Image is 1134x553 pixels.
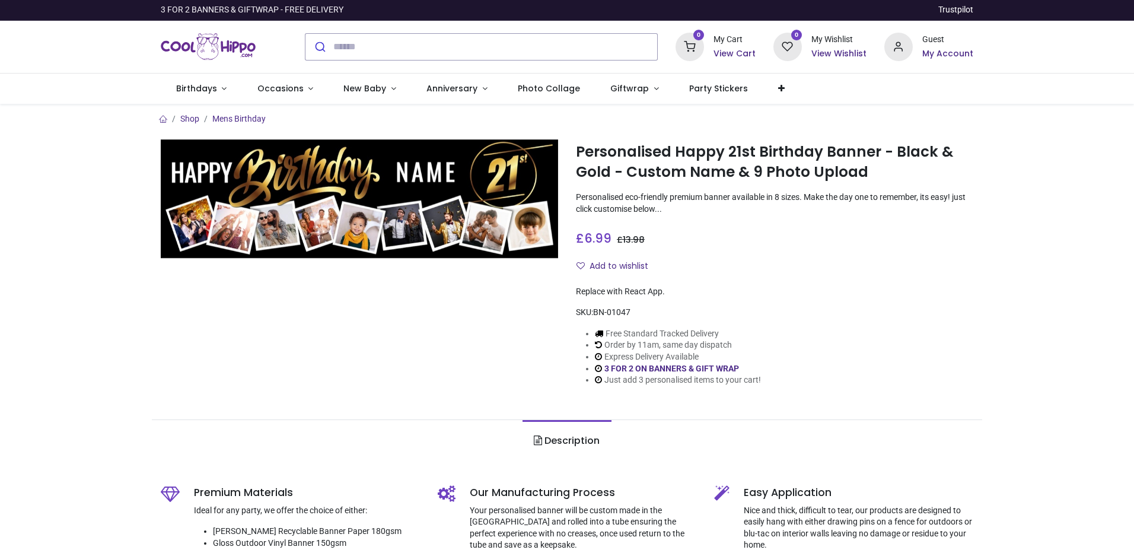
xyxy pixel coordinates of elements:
button: Add to wishlistAdd to wishlist [576,256,658,276]
img: Personalised Happy 21st Birthday Banner - Black & Gold - Custom Name & 9 Photo Upload [161,139,558,259]
div: My Wishlist [811,34,867,46]
li: Express Delivery Available [595,351,761,363]
a: Trustpilot [938,4,973,16]
a: View Wishlist [811,48,867,60]
p: Ideal for any party, we offer the choice of either: [194,505,420,517]
a: Description [523,420,611,462]
li: Free Standard Tracked Delivery [595,328,761,340]
div: My Cart [713,34,756,46]
p: Personalised eco-friendly premium banner available in 8 sizes. Make the day one to remember, its ... [576,192,973,215]
sup: 0 [693,30,705,41]
p: Nice and thick, difficult to tear, our products are designed to easily hang with either drawing p... [744,505,973,551]
a: Birthdays [161,74,242,104]
h5: Easy Application [744,485,973,500]
span: Photo Collage [518,82,580,94]
a: Mens Birthday [212,114,266,123]
span: £ [617,234,645,246]
li: Just add 3 personalised items to your cart! [595,374,761,386]
h5: Premium Materials [194,485,420,500]
h1: Personalised Happy 21st Birthday Banner - Black & Gold - Custom Name & 9 Photo Upload [576,142,973,183]
a: New Baby [329,74,412,104]
span: New Baby [343,82,386,94]
li: Gloss Outdoor Vinyl Banner 150gsm [213,538,420,549]
a: View Cart [713,48,756,60]
h5: Our Manufacturing Process [470,485,697,500]
a: Shop [180,114,199,123]
span: Birthdays [176,82,217,94]
li: Order by 11am, same day dispatch [595,339,761,351]
a: Logo of Cool Hippo [161,30,256,63]
a: My Account [922,48,973,60]
a: Anniversary [411,74,502,104]
div: Replace with React App. [576,286,973,298]
a: 3 FOR 2 ON BANNERS & GIFT WRAP [604,364,739,373]
sup: 0 [791,30,802,41]
div: Guest [922,34,973,46]
div: SKU: [576,307,973,319]
a: 0 [773,41,802,50]
div: 3 FOR 2 BANNERS & GIFTWRAP - FREE DELIVERY [161,4,343,16]
img: Cool Hippo [161,30,256,63]
span: BN-01047 [593,307,630,317]
li: [PERSON_NAME] Recyclable Banner Paper 180gsm [213,526,420,538]
span: Giftwrap [610,82,649,94]
span: 6.99 [584,230,611,247]
span: Anniversary [426,82,477,94]
button: Submit [305,34,333,60]
a: Occasions [242,74,329,104]
i: Add to wishlist [576,262,585,270]
a: Giftwrap [595,74,674,104]
p: Your personalised banner will be custom made in the [GEOGRAPHIC_DATA] and rolled into a tube ensu... [470,505,697,551]
a: 0 [676,41,704,50]
span: Party Stickers [689,82,748,94]
span: Occasions [257,82,304,94]
span: £ [576,230,611,247]
span: 13.98 [623,234,645,246]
